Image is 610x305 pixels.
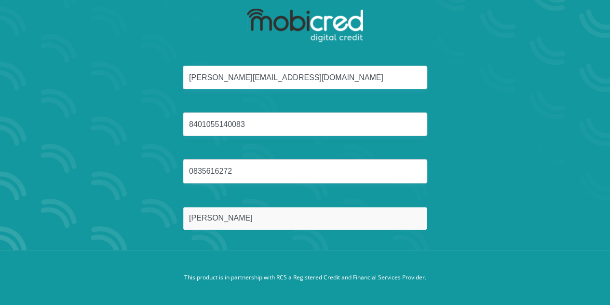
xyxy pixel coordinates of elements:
input: ID Number [183,112,427,136]
input: Email [183,66,427,89]
p: This product is in partnership with RCS a Registered Credit and Financial Services Provider. [38,273,573,282]
input: Cellphone Number [183,159,427,183]
img: mobicred logo [247,9,363,42]
input: Surname [183,207,427,230]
